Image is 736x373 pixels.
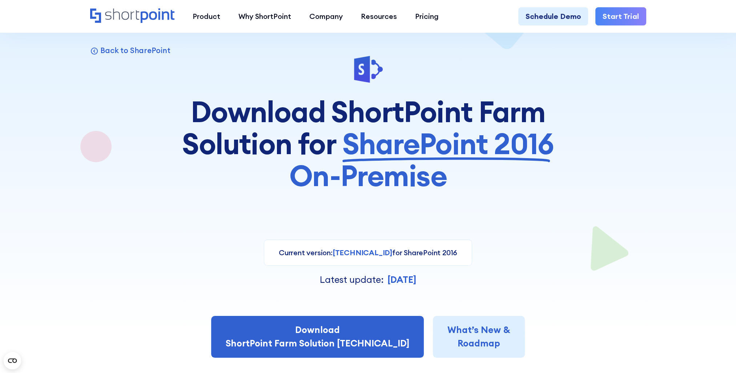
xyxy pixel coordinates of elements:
div: Why ShortPoint [238,11,291,22]
span: On-Premise [289,160,447,192]
strong: [DATE] [387,274,416,285]
p: Latest update: [320,273,384,287]
a: What’s New &Roadmap [433,316,525,358]
div: Product [193,11,220,22]
span: [TECHNICAL_ID] [333,248,392,257]
span: Solution for [182,128,336,160]
a: Product [184,7,229,25]
p: Back to SharePoint [100,45,170,55]
div: Resources [361,11,397,22]
iframe: Chat Widget [606,289,736,373]
div: Pricing [415,11,439,22]
a: Back to SharePoint [90,45,170,55]
div: Company [309,11,343,22]
a: Resources [352,7,406,25]
button: Open CMP widget [4,352,21,369]
a: Company [300,7,352,25]
a: Pricing [406,7,448,25]
a: Start Trial [595,7,646,25]
p: Current version: for SharePoint 2016 [279,247,457,258]
h1: Download ShortPoint Farm [177,96,559,192]
a: Schedule Demo [518,7,588,25]
a: Why ShortPoint [229,7,300,25]
a: Home [90,8,175,24]
span: SharePoint 2016 [342,128,554,160]
a: DownloadShortPoint Farm Solution [TECHNICAL_ID] [211,316,424,358]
